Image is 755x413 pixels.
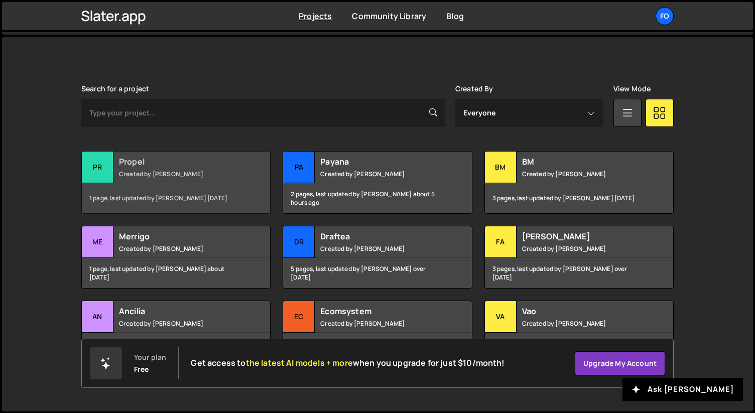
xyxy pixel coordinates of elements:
[485,226,517,258] div: Fa
[119,319,240,328] small: Created by [PERSON_NAME]
[283,151,472,214] a: Pa Payana Created by [PERSON_NAME] 2 pages, last updated by [PERSON_NAME] about 5 hours ago
[484,226,674,289] a: Fa [PERSON_NAME] Created by [PERSON_NAME] 3 pages, last updated by [PERSON_NAME] over [DATE]
[484,151,674,214] a: BM BM Created by [PERSON_NAME] 3 pages, last updated by [PERSON_NAME] [DATE]
[522,170,643,178] small: Created by [PERSON_NAME]
[320,231,441,242] h2: Draftea
[283,301,472,363] a: Ec Ecomsystem Created by [PERSON_NAME] 1 page, last updated by [PERSON_NAME] almost [DATE]
[81,151,271,214] a: Pr Propel Created by [PERSON_NAME] 1 page, last updated by [PERSON_NAME] [DATE]
[81,99,445,127] input: Type your project...
[82,152,113,183] div: Pr
[299,11,332,22] a: Projects
[191,358,505,368] h2: Get access to when you upgrade for just $10/month!
[575,351,665,375] a: Upgrade my account
[320,319,441,328] small: Created by [PERSON_NAME]
[81,85,149,93] label: Search for a project
[320,170,441,178] small: Created by [PERSON_NAME]
[134,353,166,361] div: Your plan
[82,258,270,288] div: 1 page, last updated by [PERSON_NAME] about [DATE]
[81,301,271,363] a: An Ancilia Created by [PERSON_NAME] 2 pages, last updated by [PERSON_NAME] over [DATE]
[134,365,149,373] div: Free
[484,301,674,363] a: Va Vao Created by [PERSON_NAME] 1 page, last updated by [PERSON_NAME] almost [DATE]
[656,7,674,25] a: fo
[119,170,240,178] small: Created by [PERSON_NAME]
[283,333,471,363] div: 1 page, last updated by [PERSON_NAME] almost [DATE]
[82,183,270,213] div: 1 page, last updated by [PERSON_NAME] [DATE]
[485,258,673,288] div: 3 pages, last updated by [PERSON_NAME] over [DATE]
[246,357,353,368] span: the latest AI models + more
[81,226,271,289] a: Me Merrigo Created by [PERSON_NAME] 1 page, last updated by [PERSON_NAME] about [DATE]
[82,333,270,363] div: 2 pages, last updated by [PERSON_NAME] over [DATE]
[320,306,441,317] h2: Ecomsystem
[119,231,240,242] h2: Merrigo
[283,258,471,288] div: 5 pages, last updated by [PERSON_NAME] over [DATE]
[352,11,426,22] a: Community Library
[283,226,472,289] a: Dr Draftea Created by [PERSON_NAME] 5 pages, last updated by [PERSON_NAME] over [DATE]
[283,152,315,183] div: Pa
[446,11,464,22] a: Blog
[119,156,240,167] h2: Propel
[320,156,441,167] h2: Payana
[522,306,643,317] h2: Vao
[82,301,113,333] div: An
[485,333,673,363] div: 1 page, last updated by [PERSON_NAME] almost [DATE]
[119,306,240,317] h2: Ancilia
[522,156,643,167] h2: BM
[283,183,471,213] div: 2 pages, last updated by [PERSON_NAME] about 5 hours ago
[522,244,643,253] small: Created by [PERSON_NAME]
[485,183,673,213] div: 3 pages, last updated by [PERSON_NAME] [DATE]
[522,231,643,242] h2: [PERSON_NAME]
[485,301,517,333] div: Va
[119,244,240,253] small: Created by [PERSON_NAME]
[485,152,517,183] div: BM
[613,85,651,93] label: View Mode
[283,301,315,333] div: Ec
[283,226,315,258] div: Dr
[320,244,441,253] small: Created by [PERSON_NAME]
[522,319,643,328] small: Created by [PERSON_NAME]
[455,85,493,93] label: Created By
[622,378,743,401] button: Ask [PERSON_NAME]
[82,226,113,258] div: Me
